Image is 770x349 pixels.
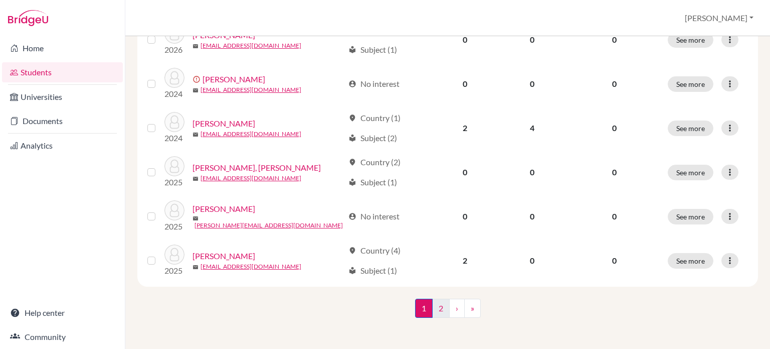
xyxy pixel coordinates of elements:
[573,122,656,134] p: 0
[192,162,321,174] a: [PERSON_NAME], [PERSON_NAME]
[432,239,498,283] td: 2
[432,194,498,239] td: 0
[498,18,567,62] td: 0
[164,68,184,88] img: Mariani, Sena
[348,44,397,56] div: Subject (1)
[192,215,199,221] span: mail
[164,132,184,144] p: 2024
[201,130,301,139] a: [EMAIL_ADDRESS][DOMAIN_NAME]
[573,166,656,178] p: 0
[2,38,123,58] a: Home
[192,87,199,93] span: mail
[8,10,48,26] img: Bridge-U
[668,253,713,269] button: See more
[668,32,713,48] button: See more
[348,80,356,88] span: account_circle
[2,327,123,347] a: Community
[164,245,184,265] img: Miyahira, Yu
[432,18,498,62] td: 0
[192,203,255,215] a: [PERSON_NAME]
[164,220,184,232] p: 2025
[668,165,713,180] button: See more
[348,134,356,142] span: local_library
[348,114,356,122] span: location_on
[348,178,356,186] span: local_library
[2,303,123,323] a: Help center
[668,209,713,224] button: See more
[201,174,301,183] a: [EMAIL_ADDRESS][DOMAIN_NAME]
[432,106,498,150] td: 2
[164,176,184,188] p: 2025
[573,210,656,222] p: 0
[498,150,567,194] td: 0
[201,85,301,94] a: [EMAIL_ADDRESS][DOMAIN_NAME]
[348,158,356,166] span: location_on
[498,106,567,150] td: 4
[192,264,199,270] span: mail
[432,299,450,318] a: 2
[498,239,567,283] td: 0
[192,118,255,130] a: [PERSON_NAME]
[192,176,199,182] span: mail
[2,87,123,107] a: Universities
[164,156,184,176] img: Matsuoka, Ryuken Anzen
[415,299,481,326] nav: ...
[348,212,356,220] span: account_circle
[192,132,199,138] span: mail
[449,299,465,318] a: ›
[164,88,184,100] p: 2024
[348,156,401,168] div: Country (2)
[348,210,400,222] div: No interest
[164,265,184,277] p: 2025
[348,132,397,144] div: Subject (2)
[415,299,433,318] span: 1
[2,111,123,131] a: Documents
[203,73,265,85] a: [PERSON_NAME]
[2,136,123,156] a: Analytics
[348,245,401,257] div: Country (4)
[192,43,199,49] span: mail
[668,121,713,136] button: See more
[201,41,301,50] a: [EMAIL_ADDRESS][DOMAIN_NAME]
[680,9,758,28] button: [PERSON_NAME]
[201,262,301,271] a: [EMAIL_ADDRESS][DOMAIN_NAME]
[573,255,656,267] p: 0
[348,112,401,124] div: Country (1)
[348,247,356,255] span: location_on
[164,44,184,56] p: 2026
[348,265,397,277] div: Subject (1)
[2,62,123,82] a: Students
[668,76,713,92] button: See more
[195,221,343,230] a: [PERSON_NAME][EMAIL_ADDRESS][DOMAIN_NAME]
[432,62,498,106] td: 0
[573,78,656,90] p: 0
[498,62,567,106] td: 0
[164,200,184,220] img: Miwa, Holly
[498,194,567,239] td: 0
[464,299,481,318] a: »
[573,34,656,46] p: 0
[164,112,184,132] img: Mariani, Sena
[348,78,400,90] div: No interest
[192,250,255,262] a: [PERSON_NAME]
[192,75,203,83] span: error_outline
[432,150,498,194] td: 0
[348,46,356,54] span: local_library
[348,176,397,188] div: Subject (1)
[348,267,356,275] span: local_library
